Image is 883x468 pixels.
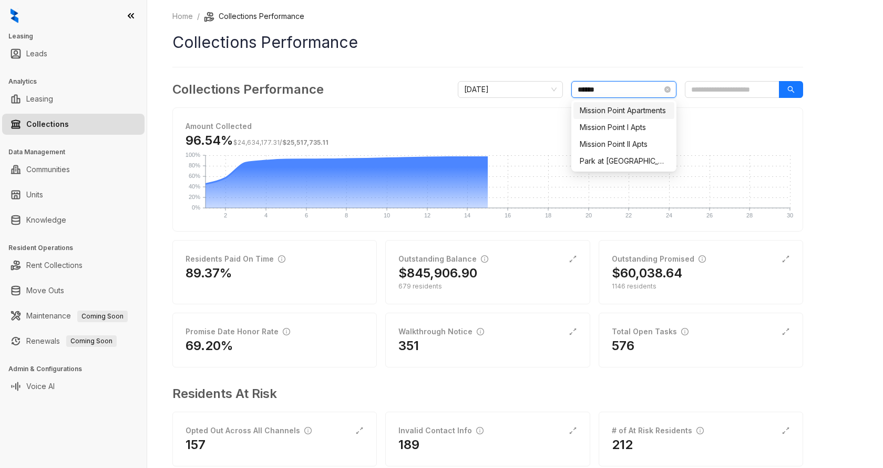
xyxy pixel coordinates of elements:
[612,253,706,265] div: Outstanding Promised
[8,77,147,86] h3: Analytics
[573,102,674,119] div: Mission Point Apartments
[186,122,252,131] strong: Amount Collected
[197,11,200,22] li: /
[189,162,200,168] text: 80%
[8,147,147,157] h3: Data Management
[2,305,145,326] li: Maintenance
[782,426,790,435] span: expand-alt
[233,138,328,146] span: /
[305,212,308,218] text: 6
[77,311,128,322] span: Coming Soon
[782,327,790,336] span: expand-alt
[224,212,227,218] text: 2
[398,265,477,282] h2: $845,906.90
[2,43,145,64] li: Leads
[8,32,147,41] h3: Leasing
[384,212,390,218] text: 10
[2,280,145,301] li: Move Outs
[189,183,200,190] text: 40%
[681,328,689,335] span: info-circle
[186,152,200,158] text: 100%
[706,212,713,218] text: 26
[26,159,70,180] a: Communities
[345,212,348,218] text: 8
[26,255,83,276] a: Rent Collections
[26,43,47,64] a: Leads
[26,376,55,397] a: Voice AI
[464,82,557,97] span: September 2025
[186,265,232,282] h2: 89.37%
[186,337,233,354] h2: 69.20%
[569,255,577,263] span: expand-alt
[172,80,324,99] h3: Collections Performance
[2,255,145,276] li: Rent Collections
[625,212,632,218] text: 22
[204,11,304,22] li: Collections Performance
[170,11,195,22] a: Home
[481,255,488,263] span: info-circle
[746,212,753,218] text: 28
[2,184,145,205] li: Units
[580,155,668,167] div: Park at [GEOGRAPHIC_DATA]
[2,376,145,397] li: Voice AI
[398,337,419,354] h2: 351
[186,253,285,265] div: Residents Paid On Time
[8,364,147,374] h3: Admin & Configurations
[186,425,312,436] div: Opted Out Across All Channels
[26,88,53,109] a: Leasing
[398,425,484,436] div: Invalid Contact Info
[787,212,793,218] text: 30
[782,255,790,263] span: expand-alt
[2,88,145,109] li: Leasing
[2,114,145,135] li: Collections
[573,119,674,136] div: Mission Point I Apts
[424,212,430,218] text: 12
[26,210,66,231] a: Knowledge
[545,212,551,218] text: 18
[666,212,672,218] text: 24
[186,132,328,149] h3: 96.54%
[355,426,364,435] span: expand-alt
[189,173,200,179] text: 60%
[189,194,200,200] text: 20%
[569,426,577,435] span: expand-alt
[26,331,117,352] a: RenewalsComing Soon
[283,328,290,335] span: info-circle
[282,138,328,146] span: $25,517,735.11
[699,255,706,263] span: info-circle
[2,159,145,180] li: Communities
[186,326,290,337] div: Promise Date Honor Rate
[569,327,577,336] span: expand-alt
[172,31,803,54] h1: Collections Performance
[66,335,117,347] span: Coming Soon
[477,328,484,335] span: info-circle
[612,326,689,337] div: Total Open Tasks
[233,138,280,146] span: $24,634,177.31
[505,212,511,218] text: 16
[278,255,285,263] span: info-circle
[612,436,633,453] h2: 212
[26,280,64,301] a: Move Outs
[580,138,668,150] div: Mission Point II Apts
[264,212,268,218] text: 4
[580,105,668,116] div: Mission Point Apartments
[696,427,704,434] span: info-circle
[586,212,592,218] text: 20
[2,331,145,352] li: Renewals
[573,153,674,170] div: Park at Mission Hills
[2,210,145,231] li: Knowledge
[787,86,795,93] span: search
[192,204,200,211] text: 0%
[612,282,790,291] div: 1146 residents
[304,427,312,434] span: info-circle
[172,384,795,403] h3: Residents At Risk
[8,243,147,253] h3: Resident Operations
[664,86,671,93] span: close-circle
[573,136,674,153] div: Mission Point II Apts
[612,337,634,354] h2: 576
[398,282,577,291] div: 679 residents
[398,436,419,453] h2: 189
[398,326,484,337] div: Walkthrough Notice
[464,212,470,218] text: 14
[398,253,488,265] div: Outstanding Balance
